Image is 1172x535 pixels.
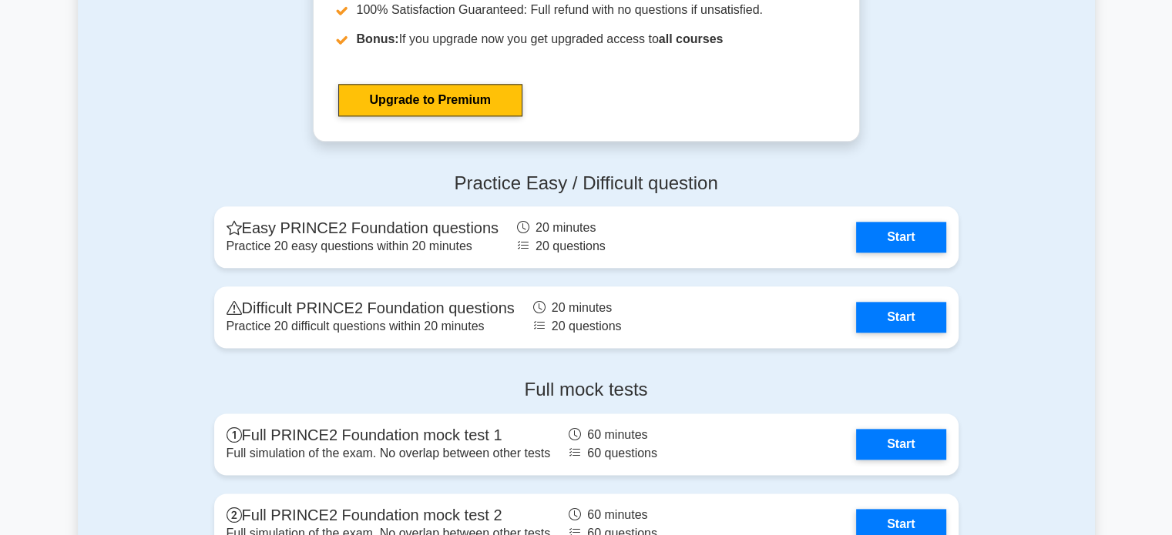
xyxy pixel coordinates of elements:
a: Upgrade to Premium [338,84,522,116]
a: Start [856,429,945,460]
h4: Practice Easy / Difficult question [214,172,959,195]
a: Start [856,302,945,333]
h4: Full mock tests [214,379,959,401]
a: Start [856,222,945,252]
